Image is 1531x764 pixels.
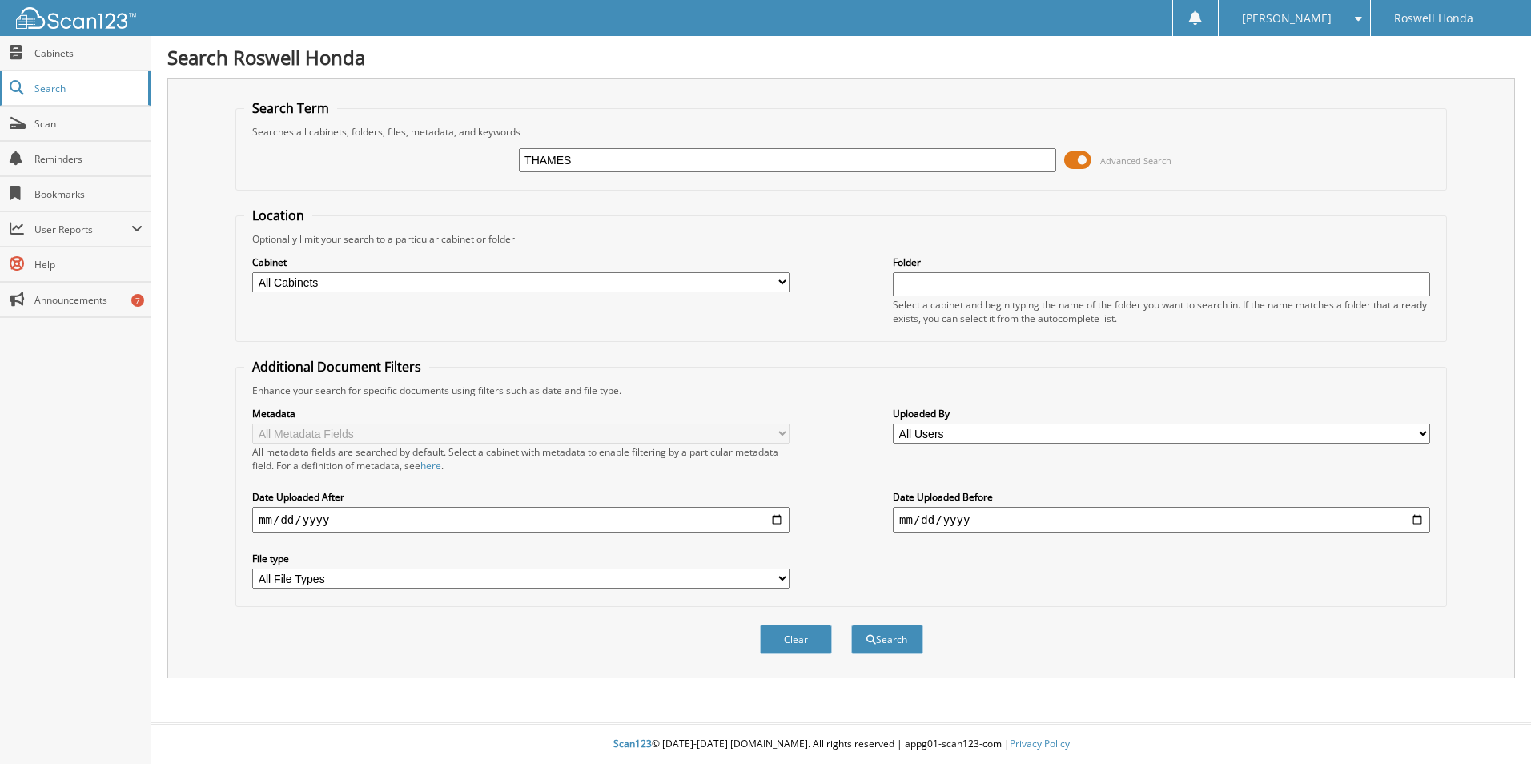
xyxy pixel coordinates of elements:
[244,99,337,117] legend: Search Term
[893,407,1430,420] label: Uploaded By
[893,255,1430,269] label: Folder
[34,223,131,236] span: User Reports
[760,625,832,654] button: Clear
[252,507,790,533] input: start
[244,125,1438,139] div: Searches all cabinets, folders, files, metadata, and keywords
[244,207,312,224] legend: Location
[1100,155,1171,167] span: Advanced Search
[893,298,1430,325] div: Select a cabinet and begin typing the name of the folder you want to search in. If the name match...
[16,7,136,29] img: scan123-logo-white.svg
[1010,737,1070,750] a: Privacy Policy
[34,258,143,271] span: Help
[34,117,143,131] span: Scan
[34,187,143,201] span: Bookmarks
[893,507,1430,533] input: end
[167,44,1515,70] h1: Search Roswell Honda
[893,490,1430,504] label: Date Uploaded Before
[613,737,652,750] span: Scan123
[420,459,441,472] a: here
[34,46,143,60] span: Cabinets
[244,358,429,376] legend: Additional Document Filters
[252,490,790,504] label: Date Uploaded After
[34,152,143,166] span: Reminders
[1451,687,1531,764] iframe: Chat Widget
[851,625,923,654] button: Search
[34,293,143,307] span: Announcements
[252,552,790,565] label: File type
[151,725,1531,764] div: © [DATE]-[DATE] [DOMAIN_NAME]. All rights reserved | appg01-scan123-com |
[244,384,1438,397] div: Enhance your search for specific documents using filters such as date and file type.
[1394,14,1473,23] span: Roswell Honda
[131,294,144,307] div: 7
[252,407,790,420] label: Metadata
[252,445,790,472] div: All metadata fields are searched by default. Select a cabinet with metadata to enable filtering b...
[252,255,790,269] label: Cabinet
[34,82,140,95] span: Search
[1242,14,1332,23] span: [PERSON_NAME]
[244,232,1438,246] div: Optionally limit your search to a particular cabinet or folder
